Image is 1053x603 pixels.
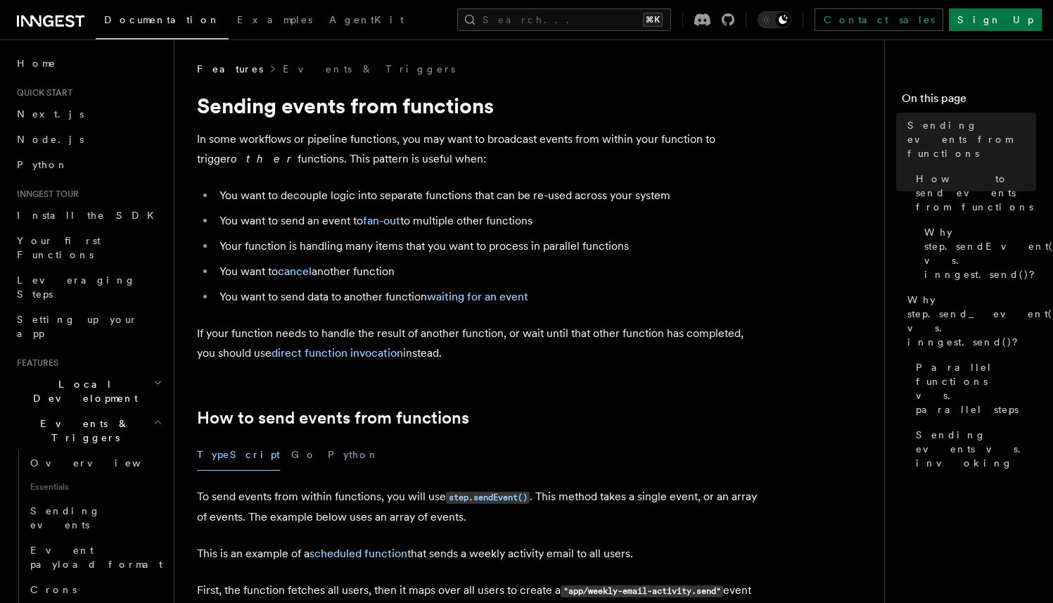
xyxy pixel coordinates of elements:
[446,492,530,504] code: step.sendEvent()
[910,422,1036,476] a: Sending events vs. invoking
[25,476,165,498] span: Essentials
[17,210,162,221] span: Install the SDK
[919,220,1036,287] a: Why step.sendEvent() vs. inngest.send()?
[902,90,1036,113] h4: On this page
[902,113,1036,166] a: Sending events from functions
[291,439,317,471] button: Go
[197,93,760,118] h1: Sending events from functions
[17,108,84,120] span: Next.js
[17,274,136,300] span: Leveraging Steps
[197,487,760,527] p: To send events from within functions, you will use . This method takes a single event, or an arra...
[902,287,1036,355] a: Why step.send_event() vs. inngest.send()?
[11,377,153,405] span: Local Development
[30,457,175,469] span: Overview
[916,172,1036,214] span: How to send events from functions
[11,127,165,152] a: Node.js
[363,214,400,227] a: fan-out
[25,498,165,538] a: Sending events
[11,307,165,346] a: Setting up your app
[17,235,101,260] span: Your first Functions
[11,267,165,307] a: Leveraging Steps
[25,538,165,577] a: Event payload format
[561,585,723,597] code: "app/weekly-email-activity.send"
[11,101,165,127] a: Next.js
[215,287,760,307] li: You want to send data to another function
[949,8,1042,31] a: Sign Up
[197,324,760,363] p: If your function needs to handle the result of another function, or wait until that other functio...
[11,203,165,228] a: Install the SDK
[215,186,760,205] li: You want to decouple logic into separate functions that can be re-used across your system
[229,4,321,38] a: Examples
[215,211,760,231] li: You want to send an event to to multiple other functions
[197,129,760,169] p: In some workflows or pipeline functions, you may want to broadcast events from within your functi...
[25,577,165,602] a: Crons
[197,544,760,564] p: This is an example of a that sends a weekly activity email to all users.
[11,357,58,369] span: Features
[283,62,455,76] a: Events & Triggers
[910,355,1036,422] a: Parallel functions vs. parallel steps
[910,166,1036,220] a: How to send events from functions
[17,56,56,70] span: Home
[215,262,760,281] li: You want to another function
[237,14,312,25] span: Examples
[104,14,220,25] span: Documentation
[11,51,165,76] a: Home
[328,439,379,471] button: Python
[11,189,79,200] span: Inngest tour
[17,314,138,339] span: Setting up your app
[329,14,404,25] span: AgentKit
[215,236,760,256] li: Your function is handling many items that you want to process in parallel functions
[30,505,101,531] span: Sending events
[17,134,84,145] span: Node.js
[96,4,229,39] a: Documentation
[11,152,165,177] a: Python
[272,346,403,360] a: direct function invocation
[197,62,263,76] span: Features
[25,450,165,476] a: Overview
[30,545,162,570] span: Event payload format
[321,4,412,38] a: AgentKit
[643,13,663,27] kbd: ⌘K
[916,428,1036,470] span: Sending events vs. invoking
[446,490,530,503] a: step.sendEvent()
[11,417,153,445] span: Events & Triggers
[427,290,528,303] a: waiting for an event
[309,547,407,560] a: scheduled function
[197,439,280,471] button: TypeScript
[278,265,312,278] a: cancel
[11,228,165,267] a: Your first Functions
[11,411,165,450] button: Events & Triggers
[197,408,469,428] a: How to send events from functions
[758,11,791,28] button: Toggle dark mode
[11,372,165,411] button: Local Development
[907,118,1036,160] span: Sending events from functions
[17,159,68,170] span: Python
[11,87,72,99] span: Quick start
[231,152,298,165] em: other
[457,8,671,31] button: Search...⌘K
[30,584,77,595] span: Crons
[916,360,1036,417] span: Parallel functions vs. parallel steps
[815,8,943,31] a: Contact sales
